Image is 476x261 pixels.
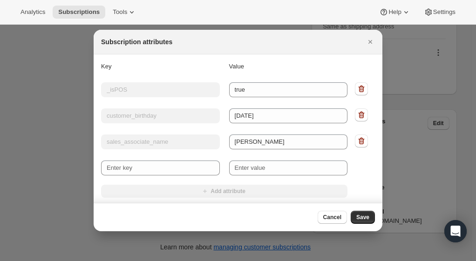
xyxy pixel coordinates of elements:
span: Value [229,63,244,70]
span: Key [101,63,111,70]
span: Analytics [20,8,45,16]
span: Help [388,8,401,16]
span: Subscriptions [58,8,100,16]
span: Save [356,214,369,221]
button: Analytics [15,6,51,19]
button: Help [374,6,416,19]
button: Subscriptions [53,6,105,19]
button: Settings [418,6,461,19]
input: Enter key [101,161,220,175]
button: Save [351,211,375,224]
span: Tools [113,8,127,16]
input: Enter value [229,161,348,175]
div: Open Intercom Messenger [444,220,467,242]
span: Settings [433,8,456,16]
button: Tools [107,6,142,19]
h2: Subscription attributes [101,37,172,47]
span: Cancel [323,214,341,221]
button: Close [364,35,377,48]
button: Cancel [318,211,347,224]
